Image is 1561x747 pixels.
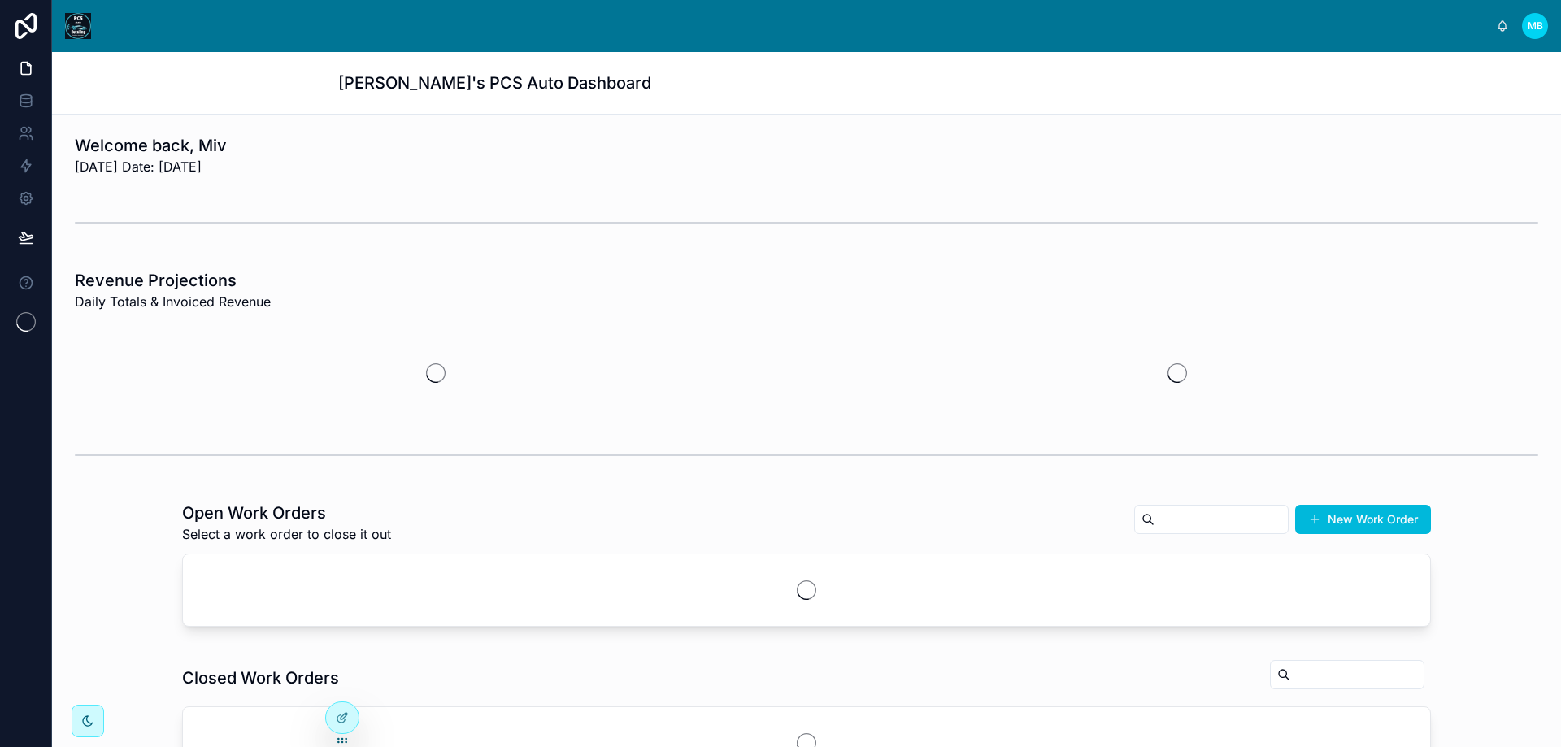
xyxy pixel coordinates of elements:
h1: Revenue Projections [75,269,271,292]
h1: [PERSON_NAME]'s PCS Auto Dashboard [338,72,651,94]
span: Daily Totals & Invoiced Revenue [75,292,271,311]
h1: Open Work Orders [182,502,391,524]
span: [DATE] Date: [DATE] [75,157,227,176]
img: App logo [65,13,91,39]
span: MB [1528,20,1543,33]
div: scrollable content [104,8,1496,15]
h1: Welcome back, Miv [75,134,227,157]
h1: Closed Work Orders [182,667,339,689]
span: Select a work order to close it out [182,524,391,544]
button: New Work Order [1295,505,1431,534]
